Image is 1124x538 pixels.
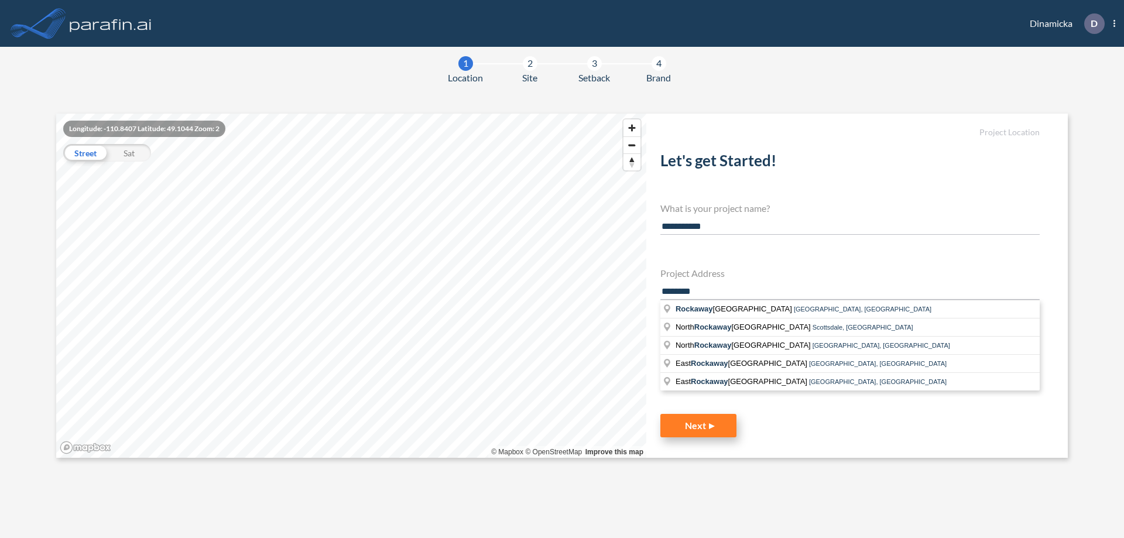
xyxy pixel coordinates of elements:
div: Dinamicka [1012,13,1115,34]
span: [GEOGRAPHIC_DATA], [GEOGRAPHIC_DATA] [809,378,947,385]
span: [GEOGRAPHIC_DATA], [GEOGRAPHIC_DATA] [809,360,947,367]
span: [GEOGRAPHIC_DATA], [GEOGRAPHIC_DATA] [794,306,931,313]
a: Mapbox homepage [60,441,111,454]
h4: What is your project name? [660,203,1040,214]
span: [GEOGRAPHIC_DATA] [676,304,794,313]
canvas: Map [56,114,646,458]
h2: Let's get Started! [660,152,1040,174]
span: Brand [646,71,671,85]
span: Scottsdale, [GEOGRAPHIC_DATA] [813,324,913,331]
span: North [GEOGRAPHIC_DATA] [676,341,813,349]
div: Sat [107,144,151,162]
a: Improve this map [585,448,643,456]
span: North [GEOGRAPHIC_DATA] [676,323,813,331]
span: East [GEOGRAPHIC_DATA] [676,359,809,368]
div: Longitude: -110.8407 Latitude: 49.1044 Zoom: 2 [63,121,225,137]
span: Rockaway [676,304,713,313]
a: OpenStreetMap [525,448,582,456]
a: Mapbox [491,448,523,456]
button: Zoom in [623,119,640,136]
p: D [1091,18,1098,29]
span: Site [522,71,537,85]
div: 4 [652,56,666,71]
span: Rockaway [691,359,728,368]
div: 1 [458,56,473,71]
span: Location [448,71,483,85]
button: Reset bearing to north [623,153,640,170]
span: [GEOGRAPHIC_DATA], [GEOGRAPHIC_DATA] [813,342,950,349]
h5: Project Location [660,128,1040,138]
div: 2 [523,56,537,71]
span: Zoom out [623,137,640,153]
span: Rockaway [694,323,732,331]
h4: Project Address [660,268,1040,279]
span: Reset bearing to north [623,154,640,170]
img: logo [67,12,154,35]
span: Rockaway [694,341,732,349]
div: 3 [587,56,602,71]
div: Street [63,144,107,162]
span: East [GEOGRAPHIC_DATA] [676,377,809,386]
button: Next [660,414,736,437]
span: Rockaway [691,377,728,386]
span: Setback [578,71,610,85]
button: Zoom out [623,136,640,153]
